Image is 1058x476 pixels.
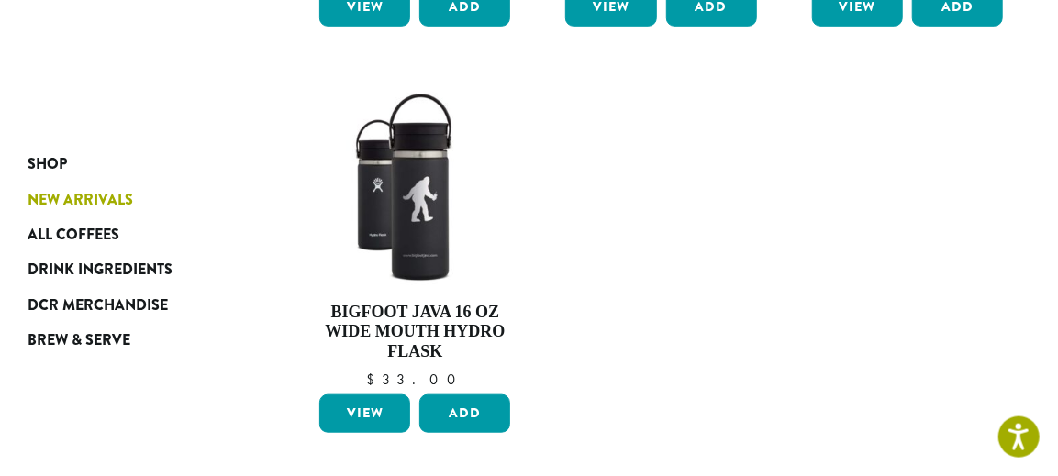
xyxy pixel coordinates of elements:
span: DCR Merchandise [28,294,168,317]
a: Shop [28,147,237,182]
span: Shop [28,153,67,176]
span: Drink Ingredients [28,259,173,282]
bdi: 33.00 [366,370,464,389]
span: New Arrivals [28,189,133,212]
a: Drink Ingredients [28,252,237,287]
h4: Bigfoot Java 16 oz Wide Mouth Hydro Flask [315,303,515,362]
a: All Coffees [28,217,237,252]
a: Brew & Serve [28,323,237,358]
a: Bigfoot Java 16 oz Wide Mouth Hydro Flask $33.00 [315,87,515,387]
span: Brew & Serve [28,329,130,352]
a: New Arrivals [28,182,237,216]
a: View [319,394,410,433]
button: Add [419,394,510,433]
img: LO2863-BFJ-Hydro-Flask-16oz-WM-wFlex-Sip-Lid-Black-300x300.jpg [315,87,515,287]
a: DCR Merchandise [28,288,237,323]
span: All Coffees [28,224,119,247]
span: $ [366,370,382,389]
